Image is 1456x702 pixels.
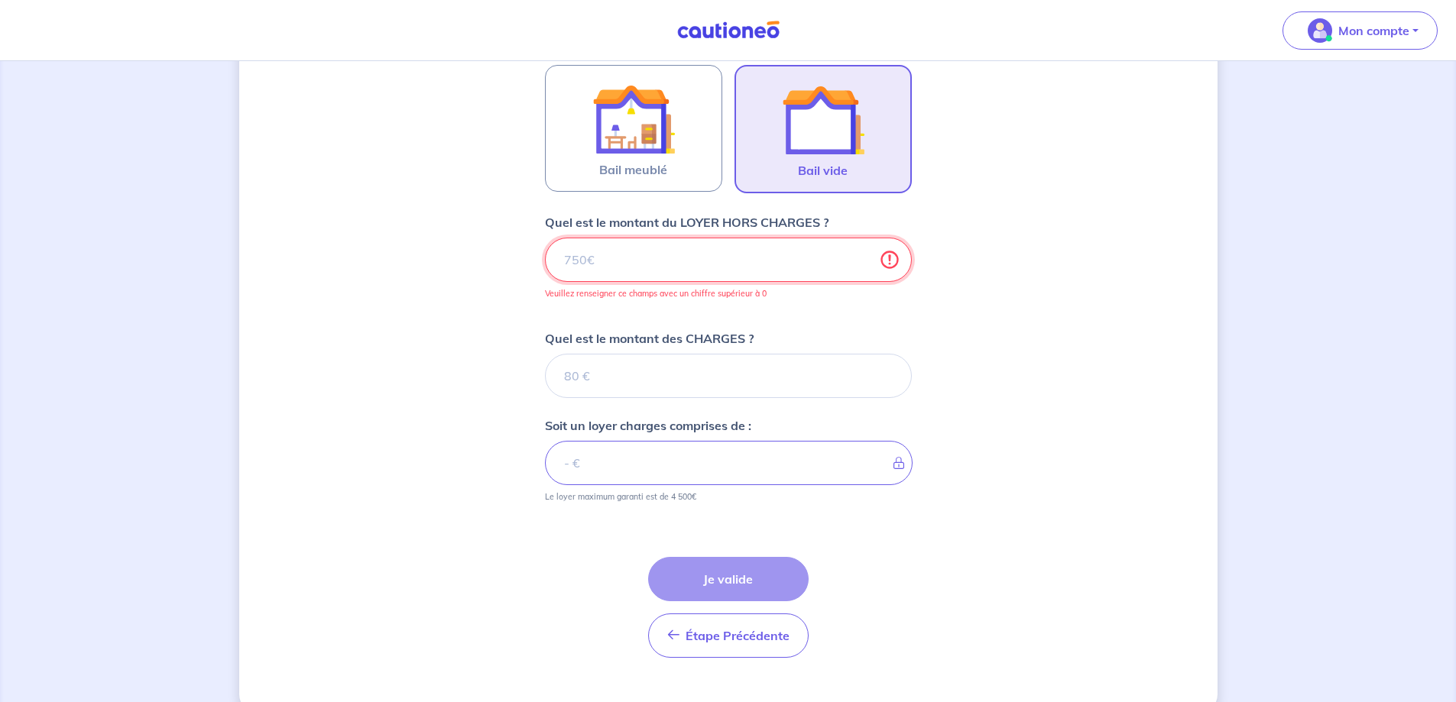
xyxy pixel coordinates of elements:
[671,21,786,40] img: Cautioneo
[545,416,751,435] p: Soit un loyer charges comprises de :
[545,491,696,502] p: Le loyer maximum garanti est de 4 500€
[1283,11,1438,50] button: illu_account_valid_menu.svgMon compte
[1308,18,1332,43] img: illu_account_valid_menu.svg
[545,329,754,348] p: Quel est le montant des CHARGES ?
[545,354,912,398] input: 80 €
[545,238,912,282] input: 750€
[686,628,790,643] span: Étape Précédente
[545,213,829,231] p: Quel est le montant du LOYER HORS CHARGES ?
[545,288,912,299] p: Veuillez renseigner ce champs avec un chiffre supérieur à 0
[782,79,864,161] img: illu_empty_lease.svg
[648,613,809,658] button: Étape Précédente
[798,161,848,180] span: Bail vide
[1338,21,1409,40] p: Mon compte
[545,441,913,485] input: - €
[599,160,667,179] span: Bail meublé
[592,78,675,160] img: illu_furnished_lease.svg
